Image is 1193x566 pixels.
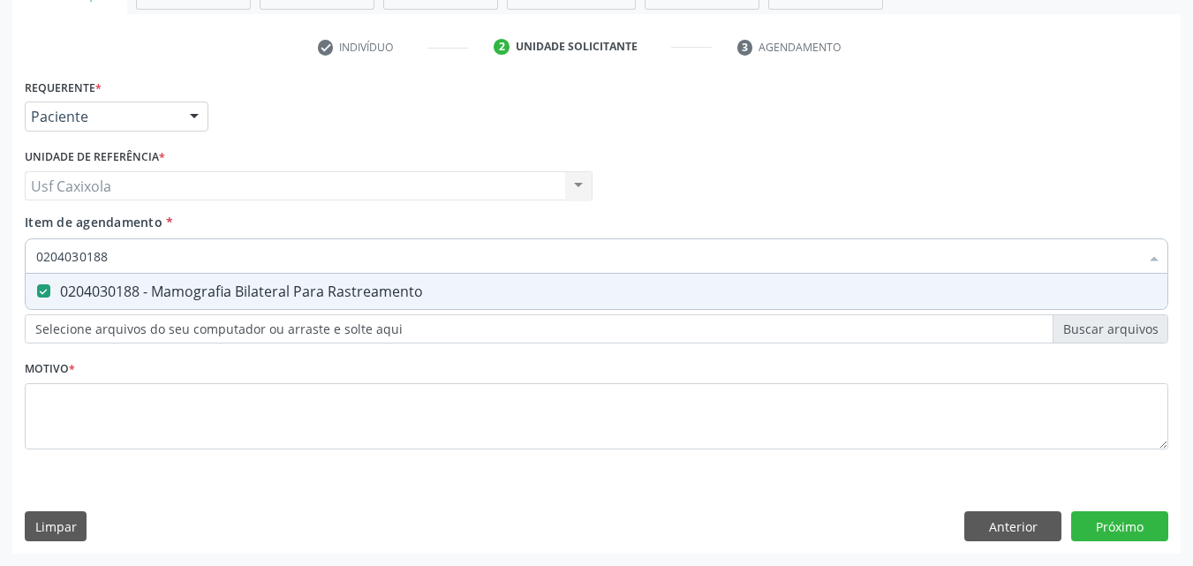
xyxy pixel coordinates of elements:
div: 0204030188 - Mamografia Bilateral Para Rastreamento [36,284,1157,298]
span: Item de agendamento [25,214,162,230]
label: Motivo [25,356,75,383]
div: Unidade solicitante [516,39,638,55]
label: Requerente [25,74,102,102]
button: Anterior [964,511,1061,541]
label: Unidade de referência [25,144,165,171]
span: Paciente [31,108,172,125]
div: 2 [494,39,510,55]
input: Buscar por procedimentos [36,238,1139,274]
button: Próximo [1071,511,1168,541]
